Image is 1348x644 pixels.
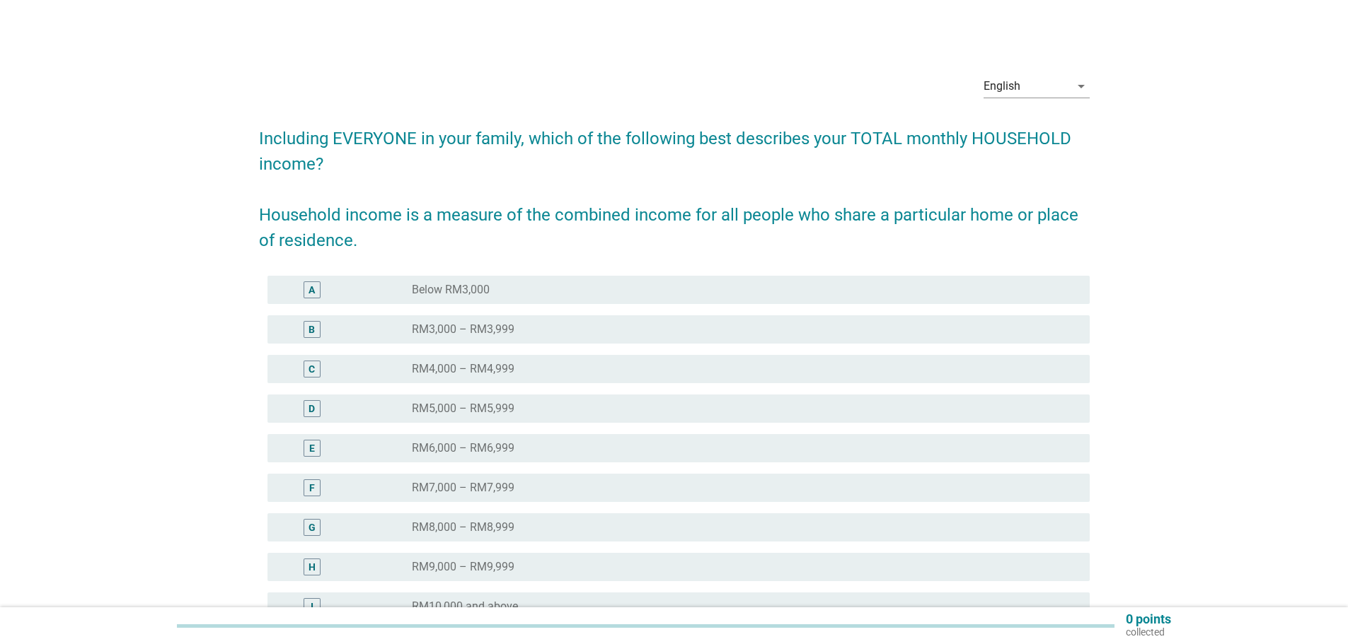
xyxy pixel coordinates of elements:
[311,599,313,614] div: I
[412,599,518,614] label: RM10,000 and above
[412,560,514,574] label: RM9,000 – RM9,999
[309,481,315,496] div: F
[309,283,315,298] div: A
[309,362,315,377] div: C
[412,283,490,297] label: Below RM3,000
[1126,626,1171,638] p: collected
[412,402,514,416] label: RM5,000 – RM5,999
[309,560,316,575] div: H
[309,441,315,456] div: E
[309,322,315,337] div: B
[412,362,514,376] label: RM4,000 – RM4,999
[1073,78,1090,95] i: arrow_drop_down
[259,112,1090,253] h2: Including EVERYONE in your family, which of the following best describes your TOTAL monthly HOUSE...
[1126,613,1171,626] p: 0 points
[412,481,514,495] label: RM7,000 – RM7,999
[412,520,514,534] label: RM8,000 – RM8,999
[412,441,514,455] label: RM6,000 – RM6,999
[984,80,1020,93] div: English
[309,402,315,416] div: D
[309,520,316,535] div: G
[412,322,514,336] label: RM3,000 – RM3,999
